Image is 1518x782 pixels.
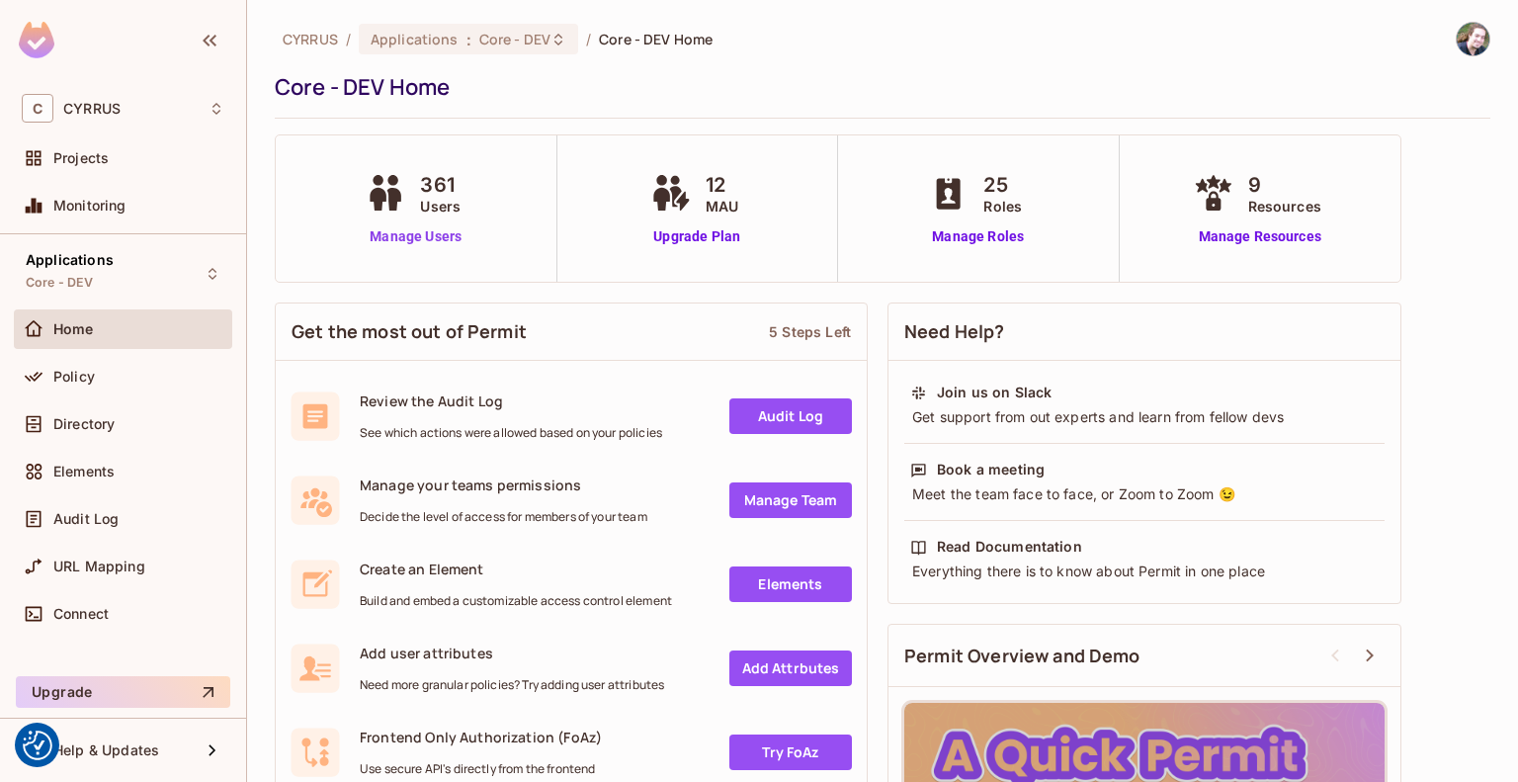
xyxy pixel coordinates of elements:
[729,735,852,770] a: Try FoAz
[360,391,662,410] span: Review the Audit Log
[283,30,338,48] span: the active workspace
[23,731,52,760] button: Consent Preferences
[360,560,672,578] span: Create an Element
[769,322,851,341] div: 5 Steps Left
[23,731,52,760] img: Revisit consent button
[360,593,672,609] span: Build and embed a customizable access control element
[924,226,1032,247] a: Manage Roles
[1248,170,1321,200] span: 9
[937,383,1052,402] div: Join us on Slack
[910,484,1379,504] div: Meet the team face to face, or Zoom to Zoom 😉
[53,150,109,166] span: Projects
[983,170,1022,200] span: 25
[479,30,550,48] span: Core - DEV
[371,30,459,48] span: Applications
[16,676,230,708] button: Upgrade
[361,226,470,247] a: Manage Users
[1457,23,1489,55] img: Tomáš Rejent
[292,319,527,344] span: Get the most out of Permit
[53,369,95,385] span: Policy
[346,30,351,48] li: /
[420,196,461,217] span: Users
[599,30,713,48] span: Core - DEV Home
[706,170,738,200] span: 12
[26,275,94,291] span: Core - DEV
[1189,226,1331,247] a: Manage Resources
[360,644,664,662] span: Add user attributes
[53,416,115,432] span: Directory
[22,94,53,123] span: C
[53,321,94,337] span: Home
[360,476,647,494] span: Manage your teams permissions
[420,170,461,200] span: 361
[646,226,748,247] a: Upgrade Plan
[729,398,852,434] a: Audit Log
[53,198,126,214] span: Monitoring
[53,559,145,574] span: URL Mapping
[910,562,1379,581] div: Everything there is to know about Permit in one place
[910,407,1379,427] div: Get support from out experts and learn from fellow devs
[53,742,159,758] span: Help & Updates
[360,509,647,525] span: Decide the level of access for members of your team
[360,677,664,693] span: Need more granular policies? Try adding user attributes
[706,196,738,217] span: MAU
[729,566,852,602] a: Elements
[937,460,1045,479] div: Book a meeting
[904,644,1140,668] span: Permit Overview and Demo
[360,425,662,441] span: See which actions were allowed based on your policies
[53,464,115,479] span: Elements
[53,511,119,527] span: Audit Log
[586,30,591,48] li: /
[729,482,852,518] a: Manage Team
[19,22,54,58] img: SReyMgAAAABJRU5ErkJggg==
[360,728,602,746] span: Frontend Only Authorization (FoAz)
[275,72,1480,102] div: Core - DEV Home
[465,32,472,47] span: :
[729,651,852,686] a: Add Attrbutes
[53,606,109,622] span: Connect
[63,101,121,117] span: Workspace: CYRRUS
[1248,196,1321,217] span: Resources
[937,537,1082,557] div: Read Documentation
[983,196,1022,217] span: Roles
[360,761,602,777] span: Use secure API's directly from the frontend
[26,252,114,268] span: Applications
[904,319,1005,344] span: Need Help?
